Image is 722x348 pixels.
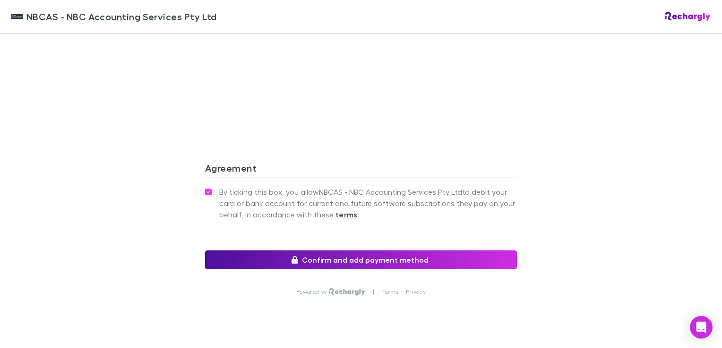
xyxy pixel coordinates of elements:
[205,250,517,269] button: Confirm and add payment method
[406,288,426,296] a: Privacy
[11,11,23,22] img: NBCAS - NBC Accounting Services Pty Ltd's Logo
[335,210,358,219] strong: terms
[26,9,217,24] span: NBCAS - NBC Accounting Services Pty Ltd
[205,162,517,177] h3: Agreement
[329,288,365,296] img: Rechargly Logo
[690,316,713,339] div: Open Intercom Messenger
[665,12,711,21] img: Rechargly Logo
[219,186,517,220] span: By ticking this box, you allow NBCAS - NBC Accounting Services Pty Ltd to debit your card or bank...
[373,288,374,296] p: |
[382,288,398,296] a: Terms
[296,288,329,296] p: Powered by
